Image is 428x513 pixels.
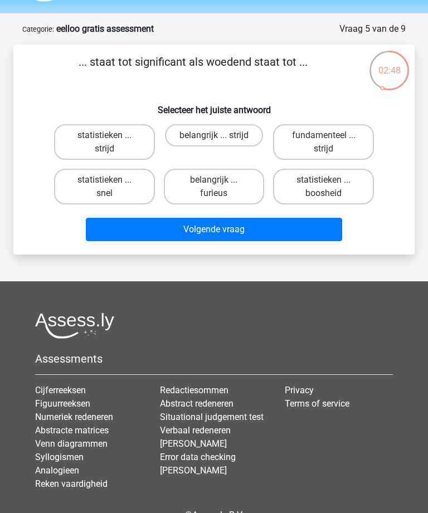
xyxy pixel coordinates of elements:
label: statistieken ... snel [54,169,155,204]
a: Redactiesommen [160,385,228,395]
a: Abstract redeneren [160,398,234,409]
label: statistieken ... strijd [54,124,155,160]
a: Reken vaardigheid [35,478,108,489]
a: Abstracte matrices [35,425,109,436]
a: Error data checking [160,452,236,462]
h5: Assessments [35,352,393,365]
a: Verbaal redeneren [160,425,231,436]
button: Volgende vraag [86,218,342,241]
p: ... staat tot significant als woedend staat tot ... [31,53,355,87]
a: Situational judgement test [160,412,264,422]
label: belangrijk ... strijd [165,124,263,146]
label: fundamenteel ... strijd [273,124,374,160]
label: statistieken ... boosheid [273,169,374,204]
div: Vraag 5 van de 9 [339,22,406,36]
a: Analogieen [35,465,79,476]
a: Syllogismen [35,452,84,462]
a: Venn diagrammen [35,438,108,449]
a: Figuurreeksen [35,398,90,409]
h6: Selecteer het juiste antwoord [31,96,397,115]
a: [PERSON_NAME] [160,465,227,476]
div: 02:48 [368,50,410,77]
a: Privacy [285,385,314,395]
a: Cijferreeksen [35,385,86,395]
strong: eelloo gratis assessment [56,23,154,34]
a: Numeriek redeneren [35,412,113,422]
a: [PERSON_NAME] [160,438,227,449]
label: belangrijk ... furieus [164,169,265,204]
a: Terms of service [285,398,349,409]
img: Assessly logo [35,312,114,339]
small: Categorie: [22,25,54,33]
